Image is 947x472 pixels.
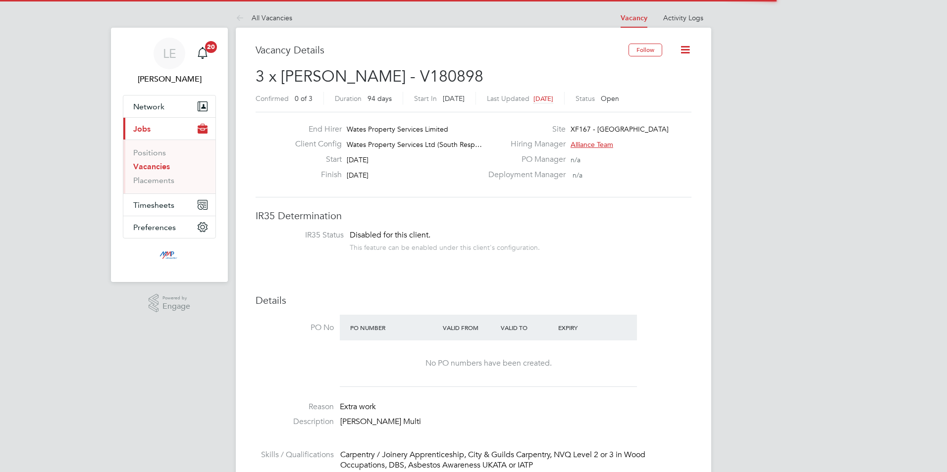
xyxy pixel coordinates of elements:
[133,162,170,171] a: Vacancies
[205,41,217,53] span: 20
[347,125,448,134] span: Wates Property Services Limited
[123,118,215,140] button: Jobs
[123,73,216,85] span: Libby Evans
[350,230,430,240] span: Disabled for this client.
[440,319,498,336] div: Valid From
[482,124,566,135] label: Site
[149,294,191,313] a: Powered byEngage
[571,140,613,149] span: Alliance Team
[236,13,292,22] a: All Vacancies
[287,170,342,180] label: Finish
[162,302,190,311] span: Engage
[533,94,553,103] span: [DATE]
[368,94,392,103] span: 94 days
[133,176,174,185] a: Placements
[133,124,151,134] span: Jobs
[256,209,691,222] h3: IR35 Determination
[621,14,647,22] a: Vacancy
[156,248,184,264] img: mmpconsultancy-logo-retina.png
[487,94,529,103] label: Last Updated
[663,13,703,22] a: Activity Logs
[163,47,176,60] span: LE
[414,94,437,103] label: Start In
[576,94,595,103] label: Status
[482,139,566,149] label: Hiring Manager
[256,67,483,86] span: 3 x [PERSON_NAME] - V180898
[133,102,164,111] span: Network
[256,294,691,307] h3: Details
[123,216,215,238] button: Preferences
[287,124,342,135] label: End Hirer
[256,402,334,412] label: Reason
[111,28,228,282] nav: Main navigation
[347,140,482,149] span: Wates Property Services Ltd (South Resp…
[482,154,566,165] label: PO Manager
[571,155,580,164] span: n/a
[123,248,216,264] a: Go to home page
[629,44,662,56] button: Follow
[347,155,368,164] span: [DATE]
[256,94,289,103] label: Confirmed
[133,223,176,232] span: Preferences
[256,450,334,460] label: Skills / Qualifications
[162,294,190,302] span: Powered by
[350,358,627,369] div: No PO numbers have been created.
[340,417,691,427] p: [PERSON_NAME] Multi
[133,148,166,157] a: Positions
[123,140,215,193] div: Jobs
[573,171,582,180] span: n/a
[193,38,212,69] a: 20
[295,94,313,103] span: 0 of 3
[340,402,376,412] span: Extra work
[256,417,334,427] label: Description
[256,323,334,333] label: PO No
[482,170,566,180] label: Deployment Manager
[335,94,362,103] label: Duration
[340,450,691,471] div: Carpentry / Joinery Apprenticeship, City & Guilds Carpentry, NVQ Level 2 or 3 in Wood Occupations...
[123,95,215,117] button: Network
[287,154,342,165] label: Start
[601,94,619,103] span: Open
[123,38,216,85] a: LE[PERSON_NAME]
[287,139,342,149] label: Client Config
[556,319,614,336] div: Expiry
[571,125,669,134] span: XF167 - [GEOGRAPHIC_DATA]
[256,44,629,56] h3: Vacancy Details
[265,230,344,240] label: IR35 Status
[350,240,540,252] div: This feature can be enabled under this client's configuration.
[348,319,440,336] div: PO Number
[347,171,368,180] span: [DATE]
[443,94,465,103] span: [DATE]
[123,194,215,216] button: Timesheets
[133,200,174,210] span: Timesheets
[498,319,556,336] div: Valid To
